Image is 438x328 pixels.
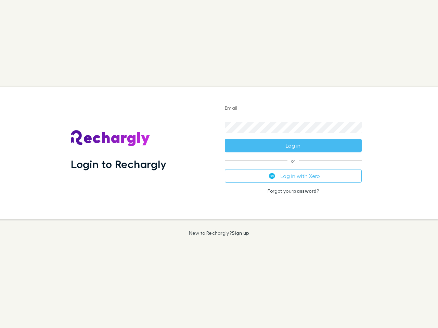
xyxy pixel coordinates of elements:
a: Sign up [232,230,249,236]
p: New to Rechargly? [189,230,249,236]
button: Log in [225,139,362,152]
a: password [293,188,317,194]
h1: Login to Rechargly [71,158,166,170]
p: Forgot your ? [225,188,362,194]
img: Xero's logo [269,173,275,179]
img: Rechargly's Logo [71,130,150,147]
button: Log in with Xero [225,169,362,183]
